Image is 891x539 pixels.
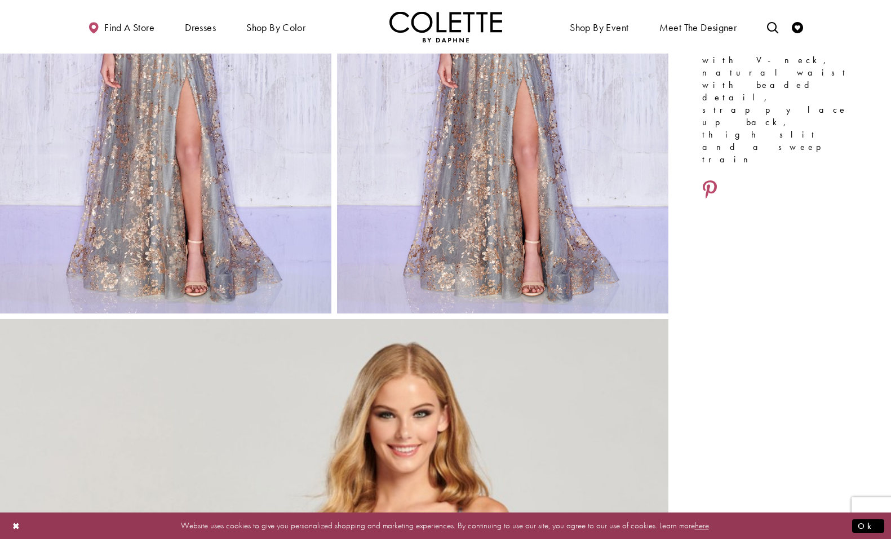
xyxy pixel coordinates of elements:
a: Check Wishlist [789,11,806,42]
span: Shop by color [243,11,308,42]
img: Colette by Daphne [389,11,502,42]
a: Meet the designer [657,11,740,42]
span: Shop by color [246,22,305,33]
a: Toggle search [764,11,781,42]
span: Dresses [185,22,216,33]
span: Find a store [104,22,154,33]
span: Shop By Event [570,22,628,33]
div: Sleeveless glitter tulle A-line gown with V-neck, natural waist with beaded detail, strappy lace ... [702,17,852,166]
a: Share using Pinterest - Opens in new tab [702,180,717,201]
span: Shop By Event [567,11,631,42]
span: Meet the designer [659,22,737,33]
a: here [695,520,709,531]
button: Submit Dialog [852,519,884,533]
span: Dresses [182,11,219,42]
a: Find a store [85,11,157,42]
button: Close Dialog [7,516,26,536]
p: Website uses cookies to give you personalized shopping and marketing experiences. By continuing t... [81,518,810,533]
a: Visit Home Page [389,11,502,42]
